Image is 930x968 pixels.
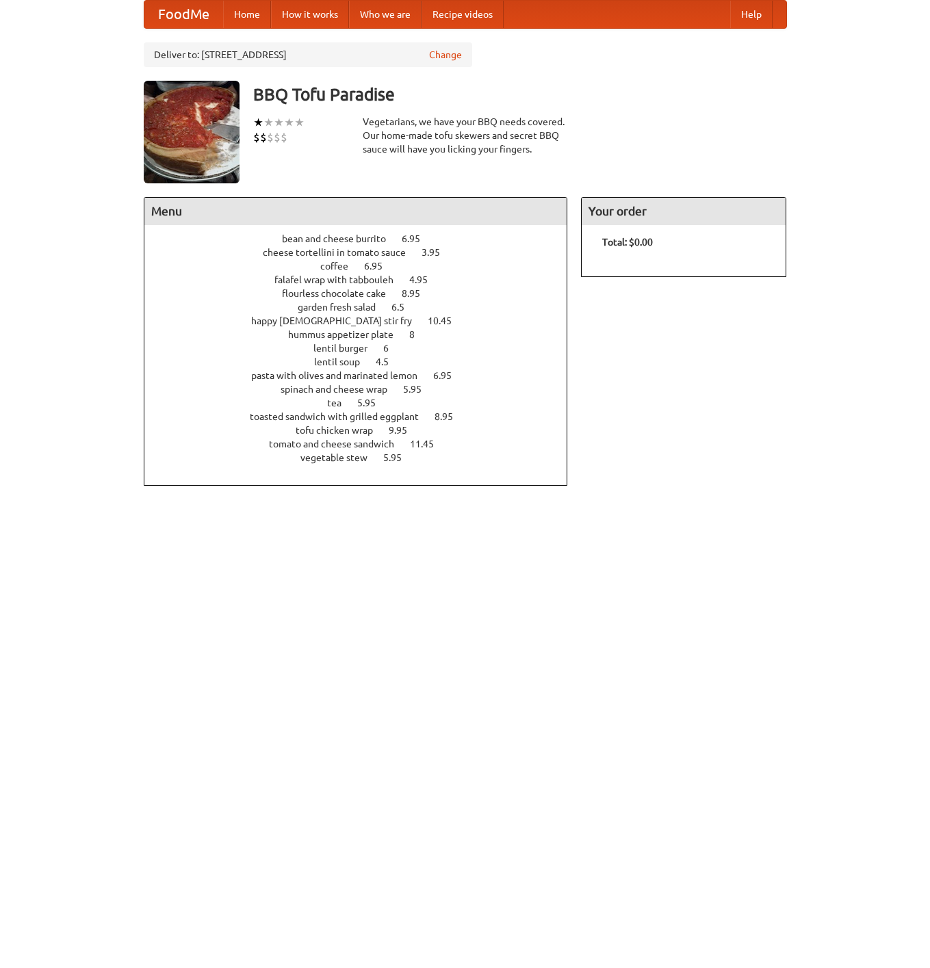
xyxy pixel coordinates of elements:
[282,233,445,244] a: bean and cheese burrito 6.95
[253,81,787,108] h3: BBQ Tofu Paradise
[402,288,434,299] span: 8.95
[327,397,355,408] span: tea
[300,452,381,463] span: vegetable stew
[349,1,422,28] a: Who we are
[410,439,448,449] span: 11.45
[263,247,419,258] span: cheese tortellini in tomato sauce
[409,329,428,340] span: 8
[433,370,465,381] span: 6.95
[263,247,465,258] a: cheese tortellini in tomato sauce 3.95
[435,411,467,422] span: 8.95
[250,411,432,422] span: toasted sandwich with grilled eggplant
[251,370,477,381] a: pasta with olives and marinated lemon 6.95
[282,288,400,299] span: flourless chocolate cake
[267,130,274,145] li: $
[223,1,271,28] a: Home
[269,439,408,449] span: tomato and cheese sandwich
[271,1,349,28] a: How it works
[582,198,786,225] h4: Your order
[298,302,389,313] span: garden fresh salad
[296,425,432,436] a: tofu chicken wrap 9.95
[282,233,400,244] span: bean and cheese burrito
[250,411,478,422] a: toasted sandwich with grilled eggplant 8.95
[320,261,362,272] span: coffee
[383,343,402,354] span: 6
[281,384,401,395] span: spinach and cheese wrap
[274,130,281,145] li: $
[429,48,462,62] a: Change
[313,343,381,354] span: lentil burger
[389,425,421,436] span: 9.95
[402,233,434,244] span: 6.95
[274,274,453,285] a: falafel wrap with tabbouleh 4.95
[376,356,402,367] span: 4.5
[144,81,240,183] img: angular.jpg
[403,384,435,395] span: 5.95
[294,115,305,130] li: ★
[251,315,426,326] span: happy [DEMOGRAPHIC_DATA] stir fry
[260,130,267,145] li: $
[313,343,414,354] a: lentil burger 6
[144,198,567,225] h4: Menu
[296,425,387,436] span: tofu chicken wrap
[357,397,389,408] span: 5.95
[288,329,407,340] span: hummus appetizer plate
[263,115,274,130] li: ★
[288,329,440,340] a: hummus appetizer plate 8
[281,130,287,145] li: $
[251,315,477,326] a: happy [DEMOGRAPHIC_DATA] stir fry 10.45
[144,42,472,67] div: Deliver to: [STREET_ADDRESS]
[300,452,427,463] a: vegetable stew 5.95
[251,370,431,381] span: pasta with olives and marinated lemon
[282,288,445,299] a: flourless chocolate cake 8.95
[274,115,284,130] li: ★
[314,356,374,367] span: lentil soup
[269,439,459,449] a: tomato and cheese sandwich 11.45
[383,452,415,463] span: 5.95
[391,302,418,313] span: 6.5
[364,261,396,272] span: 6.95
[422,1,504,28] a: Recipe videos
[274,274,407,285] span: falafel wrap with tabbouleh
[281,384,447,395] a: spinach and cheese wrap 5.95
[298,302,430,313] a: garden fresh salad 6.5
[363,115,568,156] div: Vegetarians, we have your BBQ needs covered. Our home-made tofu skewers and secret BBQ sauce will...
[327,397,401,408] a: tea 5.95
[428,315,465,326] span: 10.45
[253,130,260,145] li: $
[320,261,408,272] a: coffee 6.95
[144,1,223,28] a: FoodMe
[602,237,653,248] b: Total: $0.00
[253,115,263,130] li: ★
[422,247,454,258] span: 3.95
[730,1,773,28] a: Help
[314,356,414,367] a: lentil soup 4.5
[284,115,294,130] li: ★
[409,274,441,285] span: 4.95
